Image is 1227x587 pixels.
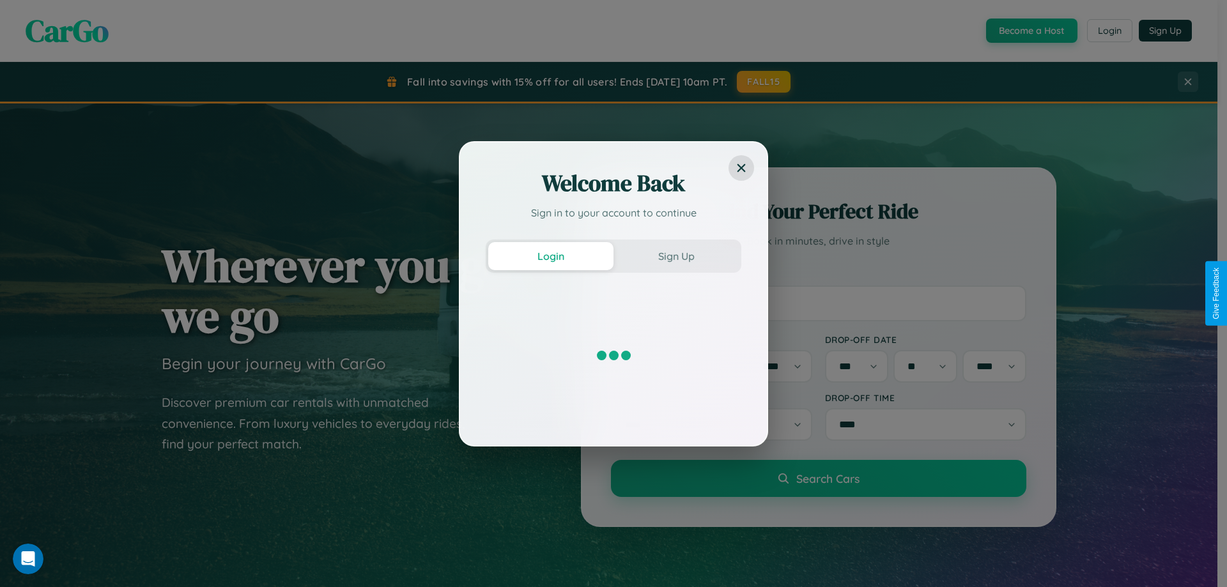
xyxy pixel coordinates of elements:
div: Give Feedback [1212,268,1221,319]
button: Sign Up [613,242,739,270]
h2: Welcome Back [486,168,741,199]
iframe: Intercom live chat [13,544,43,574]
p: Sign in to your account to continue [486,205,741,220]
button: Login [488,242,613,270]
